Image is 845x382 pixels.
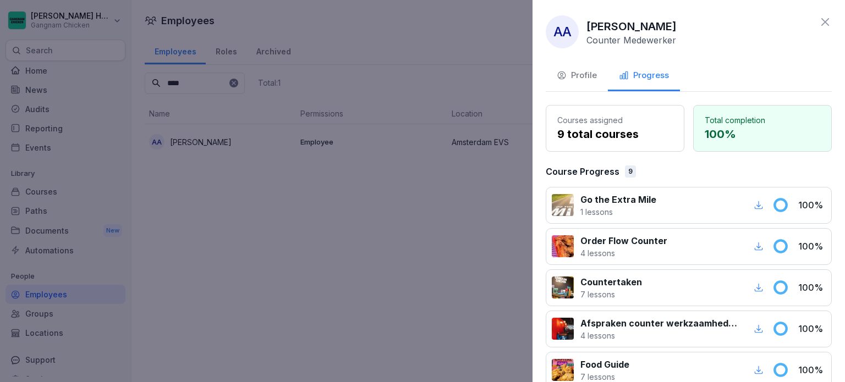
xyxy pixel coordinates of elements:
[557,69,597,82] div: Profile
[798,198,826,212] p: 100 %
[580,234,667,247] p: Order Flow Counter
[705,126,820,142] p: 100 %
[798,363,826,377] p: 100 %
[798,281,826,294] p: 100 %
[705,114,820,126] p: Total completion
[546,62,608,91] button: Profile
[586,35,676,46] p: Counter Medewerker
[580,275,642,289] p: Countertaken
[580,358,629,371] p: Food Guide
[580,247,667,259] p: 4 lessons
[625,165,636,178] div: 9
[619,69,669,82] div: Progress
[586,18,677,35] p: [PERSON_NAME]
[580,289,642,300] p: 7 lessons
[580,330,738,341] p: 4 lessons
[557,126,673,142] p: 9 total courses
[798,240,826,253] p: 100 %
[608,62,680,91] button: Progress
[557,114,673,126] p: Courses assigned
[580,193,656,206] p: Go the Extra Mile
[580,317,738,330] p: Afspraken counter werkzaamheden
[546,165,619,178] p: Course Progress
[546,15,579,48] div: AA
[798,322,826,335] p: 100 %
[580,206,656,218] p: 1 lessons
